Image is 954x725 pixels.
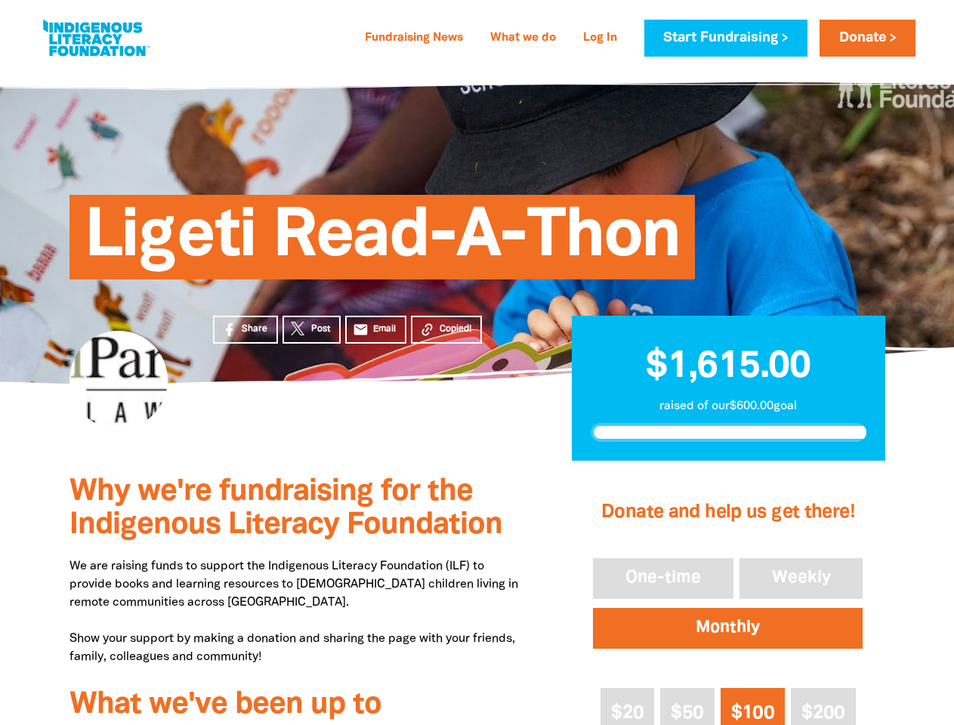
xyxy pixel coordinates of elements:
a: Post [282,316,341,344]
p: raised of our $600.00 goal [591,397,866,415]
span: Why we're fundraising for the Indigenous Literacy Foundation [69,478,502,539]
a: Share [213,316,278,344]
span: Email [373,322,396,336]
span: Copied! [440,322,471,336]
a: Donate [820,20,915,57]
button: Copied! [411,316,482,344]
span: Post [311,322,330,336]
i: email [353,322,369,338]
span: $20 [611,705,644,722]
button: Weekly [736,555,866,602]
a: Log In [574,26,626,51]
a: Start Fundraising [644,20,807,57]
a: What we do [481,26,565,51]
span: Ligeti Read-A-Thon [85,206,681,279]
a: emailEmail [345,316,407,344]
span: $1,615.00 [646,350,810,384]
p: We are raising funds to support the Indigenous Literacy Foundation (ILF) to provide books and lea... [69,557,526,666]
button: Monthly [590,605,866,652]
h2: Donate and help us get there! [590,483,866,543]
h3: What we've been up to [69,689,526,722]
a: Fundraising News [356,26,472,51]
span: $100 [731,705,774,722]
span: Share [242,322,267,336]
span: $200 [801,705,844,722]
button: One-time [590,555,736,602]
span: $50 [671,705,703,722]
